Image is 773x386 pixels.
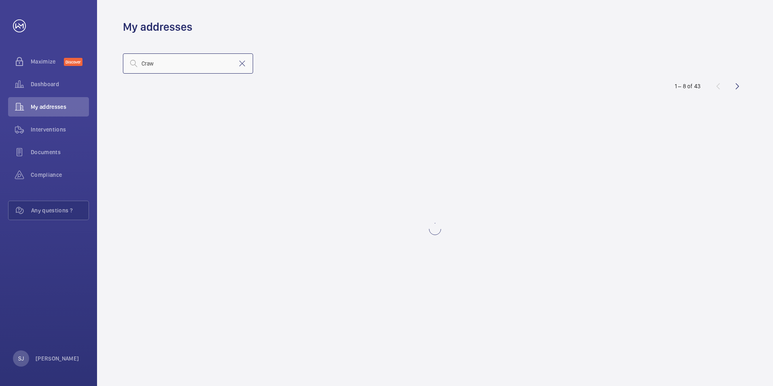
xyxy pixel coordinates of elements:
[123,19,192,34] h1: My addresses
[31,171,89,179] span: Compliance
[31,148,89,156] span: Documents
[64,58,82,66] span: Discover
[31,80,89,88] span: Dashboard
[31,125,89,134] span: Interventions
[123,53,253,74] input: Search by address
[31,57,64,66] span: Maximize
[18,354,24,363] p: SJ
[36,354,79,363] p: [PERSON_NAME]
[675,82,701,90] div: 1 – 8 of 43
[31,103,89,111] span: My addresses
[31,206,89,214] span: Any questions ?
